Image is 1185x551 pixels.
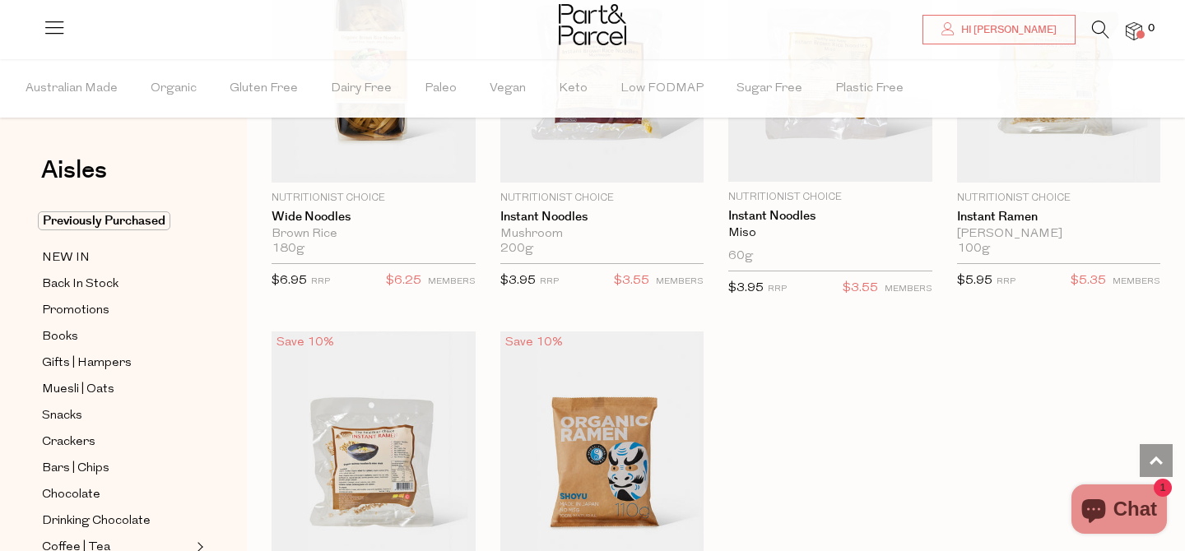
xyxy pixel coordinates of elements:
span: Vegan [490,60,526,118]
a: Snacks [42,405,192,426]
p: Nutritionist Choice [500,191,704,206]
span: Keto [559,60,588,118]
span: $3.55 [843,278,878,299]
span: $6.95 [272,275,307,287]
span: Back In Stock [42,275,118,294]
a: 0 [1126,22,1142,39]
a: Back In Stock [42,274,192,294]
span: Paleo [425,60,457,118]
small: MEMBERS [656,277,704,286]
small: RRP [311,277,330,286]
div: Save 10% [500,331,568,354]
span: Previously Purchased [38,211,170,230]
inbox-online-store-chat: Shopify online store chat [1066,484,1172,538]
span: Low FODMAP [620,60,704,118]
span: 200g [500,242,533,257]
a: Aisles [41,158,107,199]
span: Dairy Free [331,60,392,118]
span: Plastic Free [835,60,904,118]
span: Snacks [42,406,82,426]
span: Aisles [41,152,107,188]
span: Drinking Chocolate [42,512,151,531]
span: NEW IN [42,248,90,268]
span: 0 [1144,21,1159,36]
span: $5.95 [957,275,992,287]
div: Mushroom [500,227,704,242]
a: Crackers [42,432,192,452]
span: $3.55 [614,271,649,292]
a: Instant Noodles [728,209,932,224]
p: Nutritionist Choice [728,190,932,205]
span: Miso [728,227,756,239]
span: 100g [957,242,990,257]
a: Muesli | Oats [42,379,192,400]
a: Chocolate [42,484,192,505]
div: Brown Rice [272,227,476,242]
a: Books [42,326,192,347]
a: Hi [PERSON_NAME] [922,15,1076,44]
small: RRP [768,285,787,294]
span: $3.95 [500,275,536,287]
a: NEW IN [42,248,192,268]
span: Muesli | Oats [42,380,114,400]
div: [PERSON_NAME] [957,227,1161,242]
p: Nutritionist Choice [957,191,1161,206]
img: Part&Parcel [559,4,626,45]
span: Gifts | Hampers [42,354,132,373]
a: Instant Noodles [500,210,704,225]
small: MEMBERS [1113,277,1160,286]
span: $5.35 [1071,271,1106,292]
span: Promotions [42,301,109,321]
span: Hi [PERSON_NAME] [957,23,1057,37]
a: Gifts | Hampers [42,353,192,373]
span: 60g [728,249,753,264]
span: $6.25 [386,271,421,292]
a: Wide Noodles [272,210,476,225]
a: Previously Purchased [42,211,192,231]
small: MEMBERS [428,277,476,286]
span: Gluten Free [230,60,298,118]
a: Bars | Chips [42,458,192,479]
small: RRP [540,277,559,286]
small: RRP [997,277,1015,286]
a: Instant Ramen [957,210,1161,225]
span: Sugar Free [737,60,802,118]
span: Crackers [42,433,95,452]
span: 180g [272,242,304,257]
span: Organic [151,60,197,118]
a: Promotions [42,300,192,321]
small: MEMBERS [885,285,932,294]
a: Drinking Chocolate [42,511,192,531]
div: Save 10% [272,331,339,354]
p: Nutritionist Choice [272,191,476,206]
span: Bars | Chips [42,459,109,479]
span: Books [42,327,78,347]
span: Chocolate [42,485,100,505]
span: Australian Made [26,60,118,118]
span: $3.95 [728,282,764,294]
